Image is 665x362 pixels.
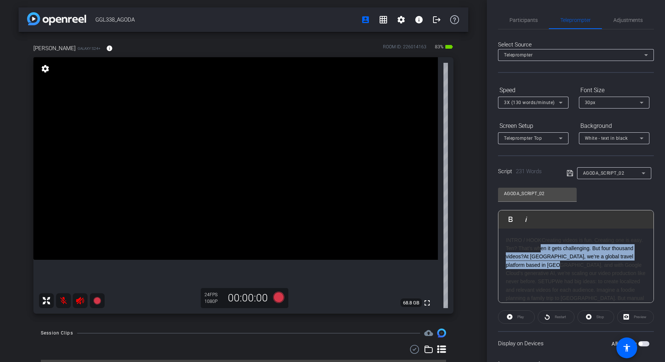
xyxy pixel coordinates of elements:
span: [PERSON_NAME] [33,44,76,52]
div: Script [498,167,556,176]
span: FPS [210,292,217,297]
label: All Devices [612,340,638,348]
span: Adjustments [613,17,643,23]
mat-icon: logout [432,15,441,24]
span: 68.8 GB [400,298,422,307]
mat-icon: info [415,15,423,24]
div: Speed [498,84,569,97]
mat-icon: fullscreen [423,298,432,307]
span: Teleprompter [504,52,533,58]
span: Teleprompter Top [504,136,542,141]
span: 30px [585,100,596,105]
span: White - text in black [585,136,628,141]
mat-icon: info [106,45,113,52]
div: Screen Setup [498,120,569,132]
span: Destinations for your clips [424,329,433,337]
div: 1080P [204,298,223,304]
span: Teleprompter [560,17,591,23]
input: Title [504,189,571,198]
img: app-logo [27,12,86,25]
div: Select Source [498,41,654,49]
mat-icon: account_box [361,15,370,24]
mat-icon: cloud_upload [424,329,433,337]
span: GGL338_AGODA [95,12,357,27]
div: Background [579,120,649,132]
span: Participants [510,17,538,23]
span: Galaxy S24+ [78,46,101,51]
div: 00:00:00 [223,292,273,304]
mat-icon: accessibility [622,343,631,352]
span: 3X (130 words/minute) [504,100,555,105]
span: 83% [434,41,445,53]
div: ROOM ID: 226014163 [383,43,426,54]
mat-icon: settings [397,15,406,24]
span: AGODA_SCRIPT_02 [583,171,625,176]
img: Session clips [437,329,446,337]
div: Display on Devices [498,331,654,355]
div: INTRO / HOOKCreating videos is fun. Creating one is easy. Ten? That’s when it gets challenging. B... [506,236,646,319]
div: 24 [204,292,223,298]
mat-icon: battery_std [445,42,453,51]
span: 231 Words [516,168,542,175]
mat-icon: grid_on [379,15,388,24]
div: Font Size [579,84,649,97]
div: Session Clips [41,329,73,337]
mat-icon: settings [40,64,50,73]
